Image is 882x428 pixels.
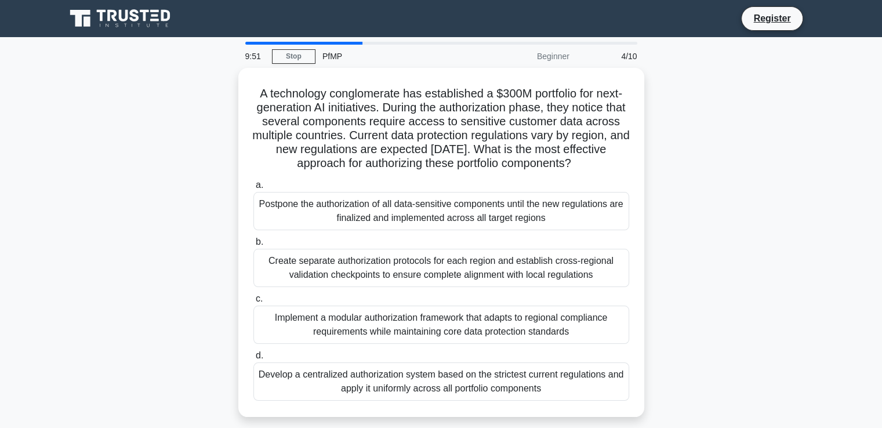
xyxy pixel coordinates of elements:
[256,293,263,303] span: c.
[253,362,629,401] div: Develop a centralized authorization system based on the strictest current regulations and apply i...
[272,49,315,64] a: Stop
[256,237,263,246] span: b.
[238,45,272,68] div: 9:51
[253,306,629,344] div: Implement a modular authorization framework that adapts to regional compliance requirements while...
[746,11,797,26] a: Register
[253,249,629,287] div: Create separate authorization protocols for each region and establish cross-regional validation c...
[315,45,475,68] div: PfMP
[256,350,263,360] span: d.
[252,86,630,171] h5: A technology conglomerate has established a $300M portfolio for next-generation AI initiatives. D...
[256,180,263,190] span: a.
[475,45,576,68] div: Beginner
[253,192,629,230] div: Postpone the authorization of all data-sensitive components until the new regulations are finaliz...
[576,45,644,68] div: 4/10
